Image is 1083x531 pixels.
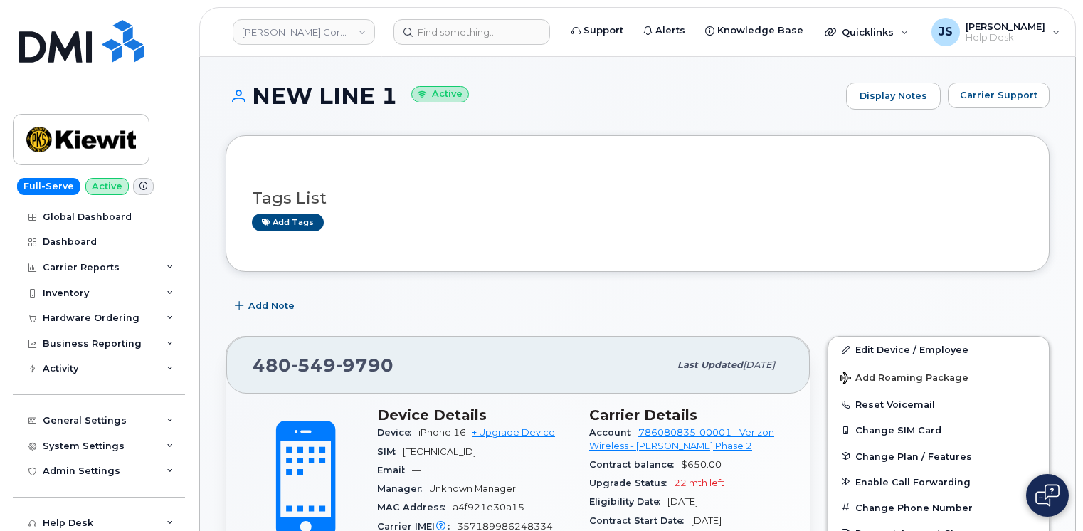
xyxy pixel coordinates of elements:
button: Add Roaming Package [828,362,1049,391]
a: Display Notes [846,83,941,110]
span: Enable Call Forwarding [855,476,971,487]
a: Add tags [252,214,324,231]
h1: NEW LINE 1 [226,83,839,108]
span: MAC Address [377,502,453,512]
span: 480 [253,354,393,376]
button: Add Note [226,293,307,319]
span: iPhone 16 [418,427,466,438]
span: Contract balance [589,459,681,470]
span: Eligibility Date [589,496,667,507]
span: [DATE] [667,496,698,507]
span: Add Note [248,299,295,312]
button: Reset Voicemail [828,391,1049,417]
span: 549 [291,354,336,376]
span: Add Roaming Package [840,372,968,386]
span: Last updated [677,359,743,370]
a: + Upgrade Device [472,427,555,438]
span: Email [377,465,412,475]
h3: Carrier Details [589,406,784,424]
button: Carrier Support [948,83,1050,108]
span: Device [377,427,418,438]
span: Carrier Support [960,88,1037,102]
span: $650.00 [681,459,722,470]
a: 786080835-00001 - Verizon Wireless - [PERSON_NAME] Phase 2 [589,427,774,451]
span: [DATE] [743,359,775,370]
span: [DATE] [691,515,722,526]
span: — [412,465,421,475]
span: Manager [377,483,429,494]
span: Contract Start Date [589,515,691,526]
button: Enable Call Forwarding [828,469,1049,495]
span: a4f921e30a15 [453,502,524,512]
button: Change SIM Card [828,417,1049,443]
span: [TECHNICAL_ID] [403,446,476,457]
span: Account [589,427,638,438]
span: Upgrade Status [589,478,674,488]
img: Open chat [1035,484,1060,507]
span: SIM [377,446,403,457]
a: Edit Device / Employee [828,337,1049,362]
span: Change Plan / Features [855,451,972,461]
button: Change Phone Number [828,495,1049,520]
small: Active [411,86,469,102]
button: Change Plan / Features [828,443,1049,469]
h3: Device Details [377,406,572,424]
h3: Tags List [252,189,1023,207]
span: 9790 [336,354,393,376]
span: 22 mth left [674,478,724,488]
span: Unknown Manager [429,483,516,494]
